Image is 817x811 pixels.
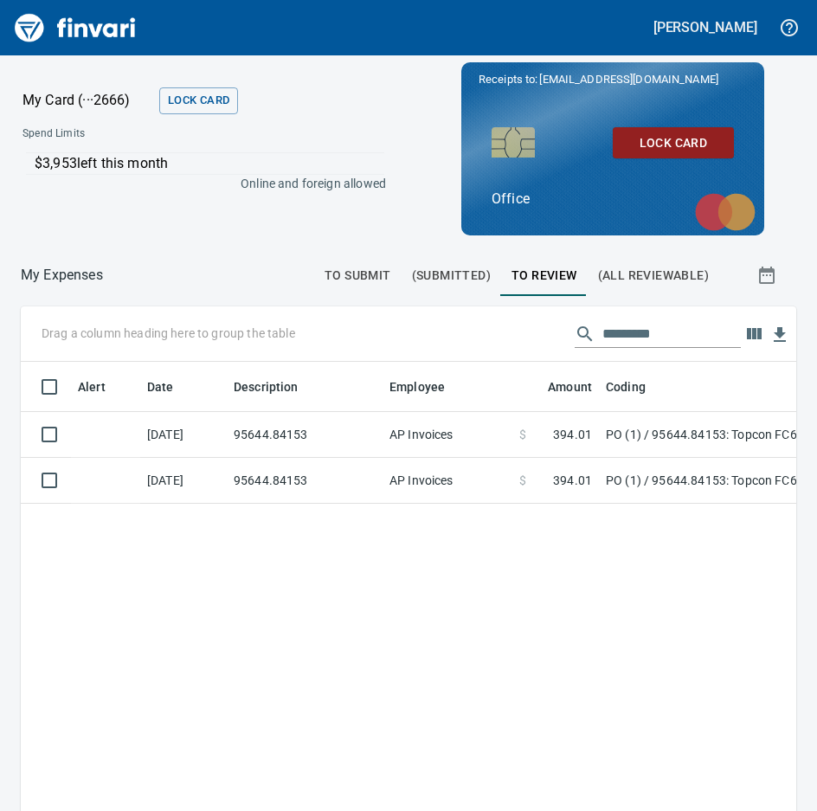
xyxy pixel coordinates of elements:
[23,90,152,111] p: My Card (···2666)
[35,153,384,174] p: $3,953 left this month
[21,265,103,286] nav: breadcrumb
[492,189,734,209] p: Office
[479,71,747,88] p: Receipts to:
[234,377,299,397] span: Description
[537,71,719,87] span: [EMAIL_ADDRESS][DOMAIN_NAME]
[598,265,709,286] span: (All Reviewable)
[383,458,512,504] td: AP Invoices
[23,126,234,143] span: Spend Limits
[613,127,734,159] button: Lock Card
[741,321,767,347] button: Choose columns to display
[553,472,592,489] span: 394.01
[147,377,196,397] span: Date
[42,325,295,342] p: Drag a column heading here to group the table
[9,175,386,192] p: Online and foreign allowed
[767,322,793,348] button: Download Table
[653,18,757,36] h5: [PERSON_NAME]
[519,472,526,489] span: $
[606,377,668,397] span: Coding
[78,377,106,397] span: Alert
[234,377,321,397] span: Description
[325,265,391,286] span: To Submit
[389,377,467,397] span: Employee
[10,7,140,48] img: Finvari
[147,377,174,397] span: Date
[78,377,128,397] span: Alert
[140,412,227,458] td: [DATE]
[606,377,646,397] span: Coding
[21,265,103,286] p: My Expenses
[389,377,445,397] span: Employee
[686,184,764,240] img: mastercard.svg
[553,426,592,443] span: 394.01
[548,377,592,397] span: Amount
[525,377,592,397] span: Amount
[412,265,491,286] span: (Submitted)
[519,426,526,443] span: $
[140,458,227,504] td: [DATE]
[383,412,512,458] td: AP Invoices
[159,87,238,114] button: Lock Card
[511,265,577,286] span: To Review
[649,14,762,41] button: [PERSON_NAME]
[227,412,383,458] td: 95644.84153
[741,254,796,296] button: Show transactions within a particular date range
[627,132,720,154] span: Lock Card
[227,458,383,504] td: 95644.84153
[168,91,229,111] span: Lock Card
